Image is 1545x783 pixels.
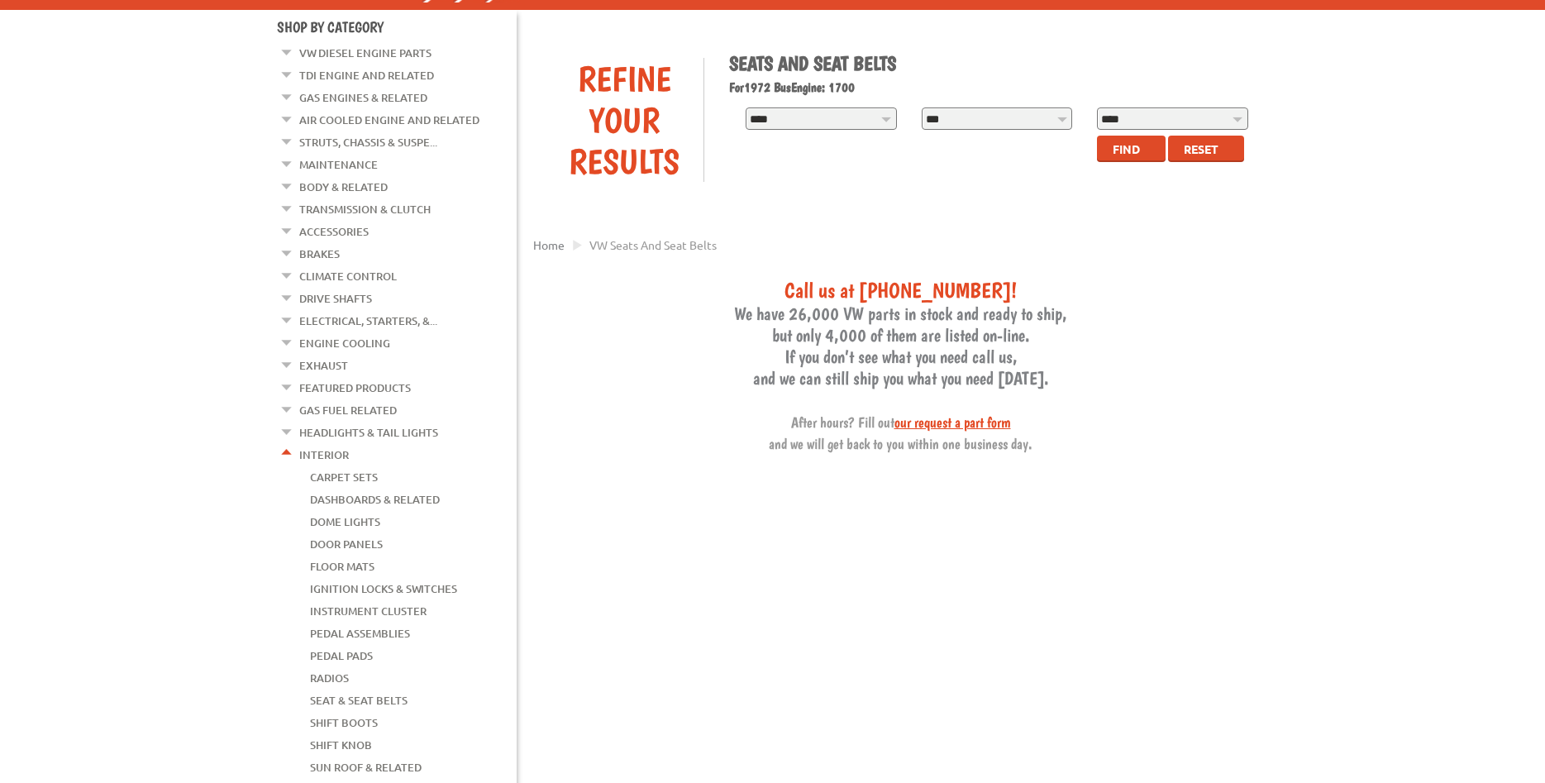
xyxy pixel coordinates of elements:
a: VW Diesel Engine Parts [299,42,432,64]
a: Gas Fuel Related [299,399,397,421]
h1: Seats and Seat Belts [729,51,1257,75]
a: Gas Engines & Related [299,87,427,108]
a: Ignition Locks & Switches [310,578,457,599]
a: Seat & Seat Belts [310,690,408,711]
a: Carpet Sets [310,466,378,488]
a: Instrument Cluster [310,600,427,622]
a: our request a part form [894,413,1011,431]
button: Reset [1168,136,1244,162]
span: Call us at [PHONE_NUMBER]! [784,277,1017,303]
h2: 1972 Bus [729,79,1257,95]
a: Interior [299,444,349,466]
a: Brakes [299,243,340,265]
a: Shift Boots [310,712,378,733]
a: Floor Mats [310,556,374,577]
a: Transmission & Clutch [299,198,431,220]
span: Reset [1184,141,1218,156]
a: Sun Roof & Related [310,757,422,778]
span: For [729,79,744,95]
a: TDI Engine and Related [299,64,434,86]
button: Find [1097,136,1166,162]
a: Radios [310,667,349,689]
a: Dome Lights [310,511,380,532]
a: Pedal Pads [310,645,373,666]
a: Accessories [299,221,369,242]
a: Pedal Assemblies [310,623,410,644]
a: Maintenance [299,154,378,175]
h3: We have 26,000 VW parts in stock and ready to ship, but only 4,000 of them are listed on-line. If... [533,277,1269,453]
a: Struts, Chassis & Suspe... [299,131,437,153]
a: Drive Shafts [299,288,372,309]
a: Dashboards & Related [310,489,440,510]
a: Headlights & Tail Lights [299,422,438,443]
a: Body & Related [299,176,388,198]
a: Electrical, Starters, &... [299,310,437,332]
a: Engine Cooling [299,332,390,354]
a: Home [533,237,565,252]
span: After hours? Fill out and we will get back to you within one business day. [769,413,1032,452]
span: Engine: 1700 [791,79,855,95]
a: Exhaust [299,355,348,376]
span: Find [1113,141,1140,156]
div: Refine Your Results [546,58,704,182]
a: Air Cooled Engine and Related [299,109,479,131]
a: Door Panels [310,533,383,555]
a: Climate Control [299,265,397,287]
span: VW seats and seat belts [589,237,717,252]
a: Featured Products [299,377,411,399]
h4: Shop By Category [277,18,517,36]
a: Shift Knob [310,734,372,756]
